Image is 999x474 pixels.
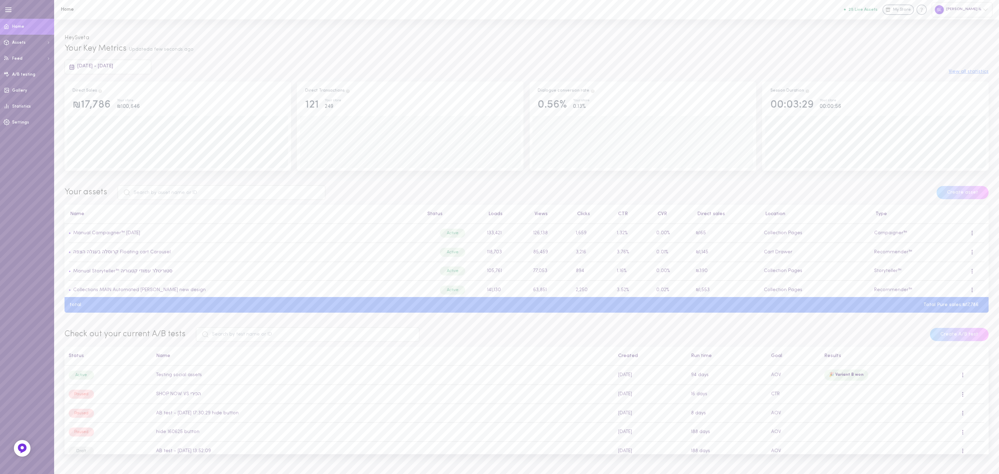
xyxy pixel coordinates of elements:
span: Recommender™ [874,287,912,293]
td: ₪1,553 [692,281,760,300]
a: Create A/B test [930,332,989,337]
td: 118,703 [483,243,529,262]
span: Assets [12,41,26,45]
div: Active [440,229,465,238]
span: Cart Drawer [764,249,792,255]
a: My Store [882,5,914,15]
div: Paused [69,428,94,437]
a: 25 Live Assets [844,7,882,12]
span: Gallery [12,88,27,93]
button: CVR [654,212,667,217]
div: 0.13% [573,102,590,111]
div: Your store [820,99,841,103]
td: 1.32% [613,224,652,243]
td: AOV [767,423,820,442]
div: Session Duration [770,88,810,94]
div: Total Pure sales: ₪17,786 [918,302,984,307]
img: Feedback Button [17,443,27,454]
div: 00:03:29 [770,99,814,111]
th: Created [614,347,687,366]
button: Location [762,212,785,217]
td: AOV [767,442,820,461]
span: Your assets [65,188,107,196]
td: 126,138 [529,224,572,243]
div: Active [440,266,465,276]
div: Active [440,248,465,257]
span: • [69,268,71,273]
a: Manual Campaigner™ [DATE] [71,230,140,236]
td: Testing social assets [152,366,614,385]
button: Create asset [937,186,989,199]
input: Search by test name or ID [196,327,419,342]
td: 3,216 [572,243,613,262]
td: 188 days [687,442,767,461]
td: 1.16% [613,262,652,281]
div: [PERSON_NAME] IL [932,2,992,17]
td: CTR [767,385,820,404]
td: 105,761 [483,262,529,281]
div: Your store [573,99,590,103]
td: ₪1,145 [692,243,760,262]
div: Paused [69,390,94,399]
div: Direct Transactions [305,88,350,94]
span: Collection Pages [764,268,802,273]
div: 249 [325,102,341,111]
td: ₪390 [692,262,760,281]
td: 2,250 [572,281,613,300]
span: Campaigner™ [874,230,907,236]
span: Your Key Metrics [65,44,127,53]
td: 894 [572,262,613,281]
div: Active [440,286,465,295]
a: קרוסלה בעגלה הצפה Floating cart Carousel [73,249,171,255]
div: Draft [69,447,94,456]
td: 0.00% [652,224,692,243]
div: ₪100,646 [117,102,140,111]
th: Results [820,347,957,366]
td: 63,851 [529,281,572,300]
td: [DATE] [614,442,687,461]
div: Dialogue conversion rate [538,88,595,94]
a: Manual Storyteller™ סטוריטלר עמודי קטגוריה [73,268,172,273]
span: Settings [12,120,29,125]
td: 141,130 [483,281,529,300]
span: • [69,287,71,293]
td: [DATE] [614,423,687,442]
td: 0.02% [652,281,692,300]
div: 🎉 Variant B won [824,370,868,381]
a: Manual Storyteller™ סטוריטלר עמודי קטגוריה [71,268,172,273]
div: total [65,302,86,307]
td: 16 days [687,385,767,404]
button: Status [424,212,443,217]
th: Name [152,347,614,366]
a: Collections MAIN Automated [PERSON_NAME] new design [73,287,206,293]
span: Collection Pages [764,230,802,236]
div: 121 [305,99,319,111]
span: Check out your current A/B tests [65,330,186,338]
button: Create A/B test [930,328,989,341]
a: קרוסלה בעגלה הצפה Floating cart Carousel [71,249,171,255]
td: 77,053 [529,262,572,281]
td: 8 days [687,404,767,423]
td: 94 days [687,366,767,385]
input: Search by asset name or ID [118,185,325,200]
button: Direct sales [694,212,725,217]
td: hide 160625 button [152,423,614,442]
td: 188 days [687,423,767,442]
td: [DATE] [614,404,687,423]
span: Home [12,25,24,29]
td: 3.76% [613,243,652,262]
div: Your store [117,99,140,103]
span: • [69,249,71,255]
span: [DATE] - [DATE] [77,64,113,69]
td: SHOP NOW VS הכירי [152,385,614,404]
td: AB test - [DATE] 13:52:09 [152,442,614,461]
span: Hey Sveta [65,35,89,41]
a: Collections MAIN Automated [PERSON_NAME] new design [71,287,206,293]
td: 0.00% [652,262,692,281]
div: 00:00:56 [820,102,841,111]
td: 1,659 [572,224,613,243]
td: ₪165 [692,224,760,243]
th: Goal [767,347,820,366]
div: Your store [325,99,341,103]
span: Collection Pages [764,287,802,293]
